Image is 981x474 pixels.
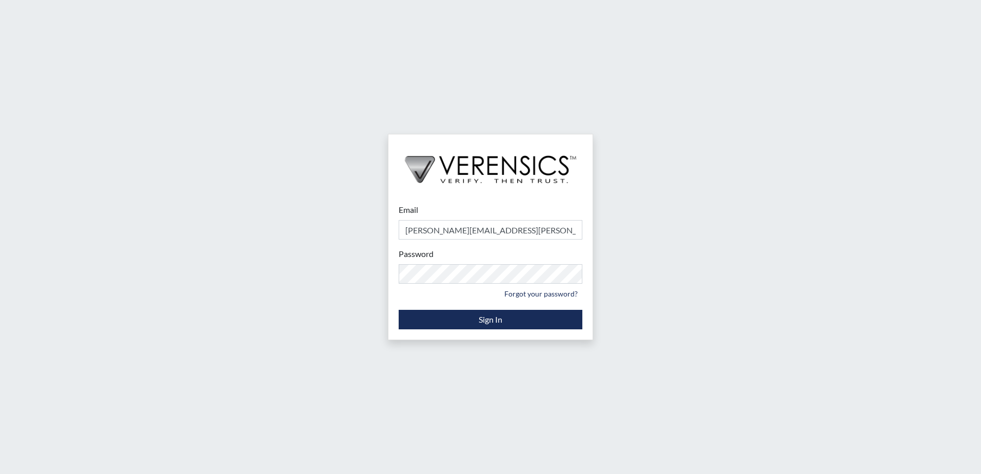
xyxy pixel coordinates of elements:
label: Email [399,204,418,216]
img: logo-wide-black.2aad4157.png [388,134,593,194]
button: Sign In [399,310,582,329]
label: Password [399,248,434,260]
a: Forgot your password? [500,286,582,302]
input: Email [399,220,582,240]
